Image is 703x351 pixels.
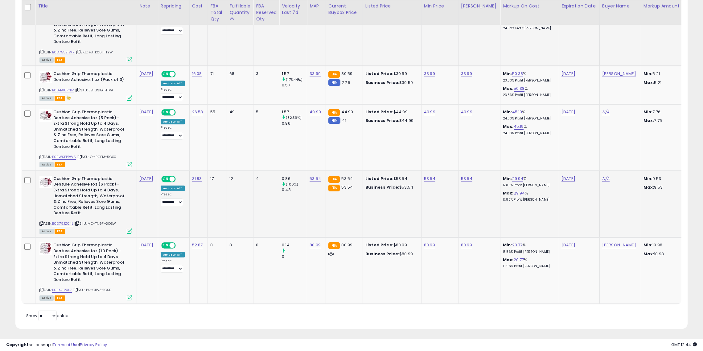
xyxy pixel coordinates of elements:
[328,79,340,86] small: FBM
[6,342,29,348] strong: Copyright
[365,184,399,190] b: Business Price:
[52,88,74,93] a: B004AI8PNM
[52,221,73,226] a: B0D79JZC4L
[229,71,249,77] div: 68
[503,19,554,31] div: %
[365,242,393,248] b: Listed Price:
[365,3,419,9] div: Listed Price
[503,3,556,9] div: Markup on Cost
[503,86,514,91] b: Max:
[643,71,695,77] p: 5.21
[161,3,187,9] div: Repricing
[286,182,298,187] small: (100%)
[365,80,417,86] div: $30.59
[256,109,274,115] div: 5
[53,176,128,218] b: Cushion Grip Thermoplastic Denture Adhesive 1oz (6 Pack)–Extra Strong Hold Up to 4 Days, Unmatche...
[424,3,456,9] div: Min Price
[192,71,202,77] a: 16.08
[500,0,559,25] th: The percentage added to the cost of goods (COGS) that forms the calculator for Min & Max prices.
[503,26,554,31] p: 24.52% Profit [PERSON_NAME]
[75,88,113,93] span: | SKU: 3B-8SIG-HTVA
[602,242,636,248] a: [PERSON_NAME]
[341,109,353,115] span: 44.99
[643,176,653,182] strong: Min:
[55,229,65,234] span: FBA
[229,242,249,248] div: 8
[365,185,417,190] div: $53.54
[328,117,340,124] small: FBM
[282,82,307,88] div: 0.57
[282,176,307,182] div: 0.86
[512,176,524,182] a: 29.94
[512,109,522,115] a: 45.19
[559,0,600,25] th: CSV column name: cust_attr_2_Expiration Date
[282,242,307,248] div: 0.14
[55,295,65,301] span: FBA
[77,154,116,159] span: | SKU: OI-RGEM-5CX0
[139,3,155,9] div: Note
[73,287,111,292] span: | SKU: P9-GRV3-1OSB
[341,71,352,77] span: 30.59
[643,184,654,190] strong: Max:
[310,109,321,115] a: 49.99
[139,109,153,115] a: [DATE]
[39,71,132,100] div: ASIN:
[365,71,393,77] b: Listed Price:
[514,190,525,196] a: 29.94
[643,251,695,257] p: 10.98
[365,251,399,257] b: Business Price:
[162,72,170,77] span: ON
[643,242,653,248] strong: Min:
[229,3,251,16] div: Fulfillable Quantity
[39,176,52,188] img: 51tQxS2sEyL._SL40_.jpg
[365,118,399,123] b: Business Price:
[286,115,302,120] small: (82.56%)
[643,185,695,190] p: 9.53
[39,57,54,63] span: All listings currently available for purchase on Amazon
[671,342,697,348] span: 2025-10-9 12:44 GMT
[341,184,353,190] span: 53.54
[461,71,472,77] a: 33.99
[341,242,352,248] span: 80.99
[282,3,304,16] div: Velocity Last 7d
[643,80,654,86] strong: Max:
[503,242,554,254] div: %
[461,3,498,9] div: [PERSON_NAME]
[210,71,222,77] div: 71
[643,118,695,123] p: 7.76
[503,123,514,129] b: Max:
[229,176,249,182] div: 12
[256,71,274,77] div: 3
[53,342,79,348] a: Terms of Use
[643,109,653,115] strong: Min:
[229,109,249,115] div: 49
[561,71,575,77] a: [DATE]
[328,109,340,116] small: FBA
[39,5,132,62] div: ASIN:
[503,71,512,77] b: Min:
[503,250,554,254] p: 13.56% Profit [PERSON_NAME]
[503,109,554,121] div: %
[503,183,554,187] p: 17.80% Profit [PERSON_NAME]
[53,71,128,84] b: Cushion Grip Thermoplastic Denture Adhesive, 1 oz (Pack of 3)
[643,242,695,248] p: 10.98
[643,118,654,123] strong: Max:
[161,21,185,35] div: Preset:
[514,86,525,92] a: 50.38
[503,257,514,263] b: Max:
[561,109,575,115] a: [DATE]
[39,109,52,122] img: 51Wuq64ayEL._SL40_.jpg
[310,3,323,9] div: MAP
[6,342,107,348] div: seller snap | |
[161,186,185,191] div: Amazon AI *
[602,176,610,182] a: N/A
[256,242,274,248] div: 0
[39,109,132,167] div: ASIN:
[282,187,307,193] div: 0.43
[161,126,185,140] div: Preset:
[424,109,435,115] a: 49.99
[52,154,76,160] a: B0BWSPPRW5
[503,71,554,82] div: %
[503,264,554,269] p: 13.56% Profit [PERSON_NAME]
[52,50,75,55] a: B0D755BTWR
